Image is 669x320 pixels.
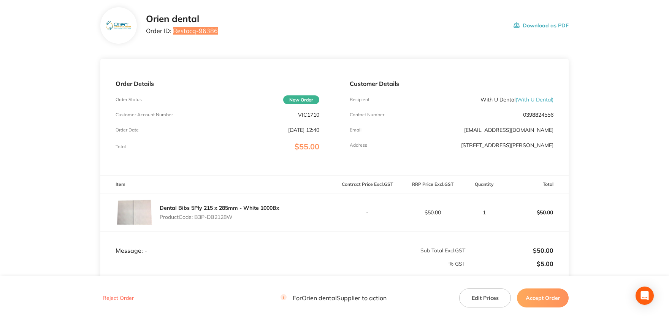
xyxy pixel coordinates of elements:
p: $5.00 [466,260,553,267]
th: RRP Price Excl. GST [400,176,465,193]
p: Order Status [116,97,142,102]
h2: Orien dental [146,14,218,24]
p: Total [116,144,126,149]
button: Reject Order [100,295,136,302]
p: [DATE] 12:40 [288,127,319,133]
p: Product Code: B3P-DB2128W [160,214,279,220]
p: Order ID: Restocq- 96386 [146,27,218,34]
button: Accept Order [517,288,569,307]
p: Emaill [350,127,363,133]
div: Open Intercom Messenger [636,287,654,305]
p: VIC1710 [298,112,319,118]
p: 0398824556 [523,112,553,118]
th: Contract Price Excl. GST [334,176,400,193]
th: Item [100,176,334,193]
p: Customer Details [350,80,553,87]
p: Contact Number [350,112,384,117]
p: % GST [101,261,465,267]
p: 1 [466,209,503,215]
th: Total [503,176,569,193]
p: [STREET_ADDRESS][PERSON_NAME] [461,142,553,148]
td: Message: - [100,231,334,254]
p: Address [350,143,367,148]
p: With U Dental [480,97,553,103]
span: ( With U Dental ) [515,96,553,103]
a: Dental Bibs 5Ply 215 x 285mm - White 1000Bx [160,204,279,211]
p: Recipient [350,97,369,102]
button: Edit Prices [459,288,511,307]
a: [EMAIL_ADDRESS][DOMAIN_NAME] [464,127,553,133]
span: $55.00 [295,142,319,151]
th: Quantity [466,176,503,193]
p: $50.00 [504,203,568,222]
p: - [335,209,399,215]
p: $50.00 [400,209,465,215]
p: $50.00 [466,247,553,254]
img: eTEwcnBkag [106,21,131,30]
p: For Orien dental Supplier to action [281,295,387,302]
p: Order Date [116,127,139,133]
p: Order Details [116,80,319,87]
span: New Order [283,95,319,104]
p: Customer Account Number [116,112,173,117]
p: Sub Total Excl. GST [335,247,465,253]
img: NmdpbzV4ZA [116,193,154,231]
button: Download as PDF [514,14,569,37]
